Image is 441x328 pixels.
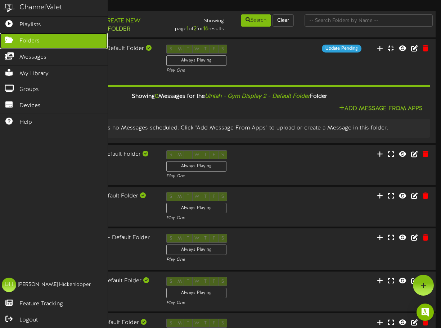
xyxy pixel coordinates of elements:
button: Add Message From Apps [337,104,425,113]
div: Play One [166,257,293,263]
div: [PERSON_NAME] Hickenlooper [18,281,91,288]
button: Clear [273,14,294,27]
div: Always Playing [166,245,226,255]
div: This folder has no Messages scheduled. Click "Add Message From Apps" to upload or create a Messag... [34,124,425,132]
span: Folders [19,37,40,45]
span: Logout [19,316,38,324]
div: Play One [166,300,293,306]
strong: 1 [186,26,189,32]
span: My Library [19,70,49,78]
button: Search [241,14,271,27]
div: Always Playing [166,161,226,172]
span: Playlists [19,21,41,29]
div: Always Playing [166,288,226,298]
div: Play One [166,173,293,179]
span: Devices [19,102,41,110]
button: Create New Folder [83,17,155,34]
div: Always Playing [166,55,226,66]
span: 0 [155,93,158,100]
div: Showing page of for results [160,14,229,33]
input: -- Search Folders by Name -- [305,14,433,27]
div: Play One [166,215,293,221]
strong: 16 [203,26,208,32]
div: Play One [166,68,293,74]
span: Messages [19,53,46,61]
span: Groups [19,86,39,94]
div: Always Playing [166,203,226,213]
div: Open Intercom Messenger [417,304,434,321]
div: ChannelValet [19,3,62,13]
div: Update Pending [322,45,361,53]
div: Showing Messages for the Folder [23,89,436,104]
i: Uintah - Gym Display 2 - Default Folder [205,93,310,100]
strong: 2 [194,26,197,32]
div: BH [2,278,16,292]
span: Feature Tracking [19,300,63,308]
span: Help [19,118,32,127]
